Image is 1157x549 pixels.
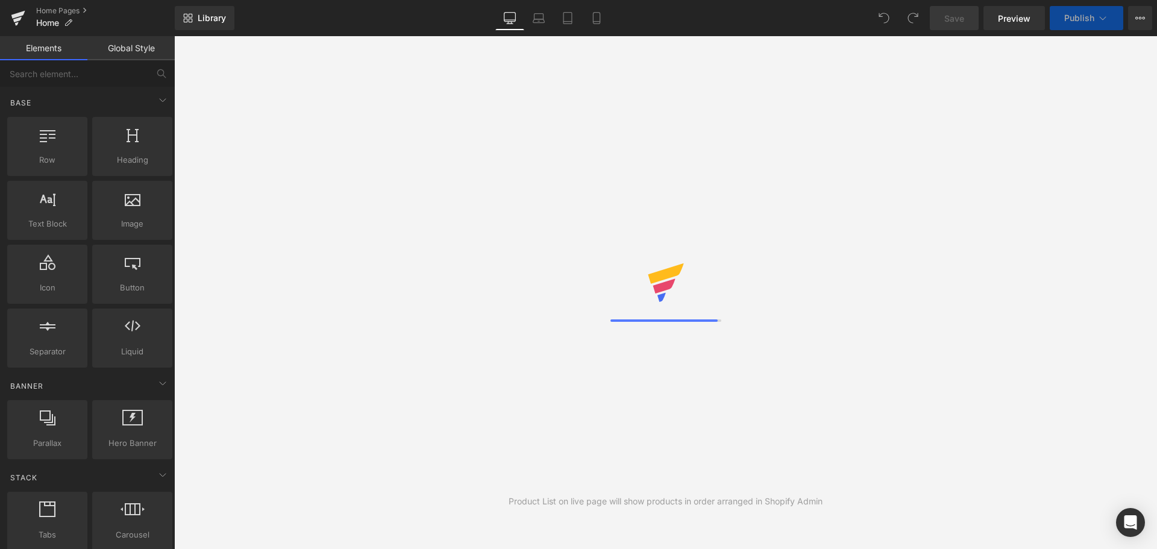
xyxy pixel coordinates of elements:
a: Mobile [582,6,611,30]
button: Redo [901,6,925,30]
span: Home [36,18,59,28]
a: Global Style [87,36,175,60]
span: Hero Banner [96,437,169,450]
button: Publish [1050,6,1123,30]
span: Tabs [11,529,84,541]
span: Banner [9,380,45,392]
span: Publish [1064,13,1094,23]
div: Product List on live page will show products in order arranged in Shopify Admin [509,495,823,508]
span: Row [11,154,84,166]
div: Open Intercom Messenger [1116,508,1145,537]
a: Laptop [524,6,553,30]
span: Liquid [96,345,169,358]
span: Separator [11,345,84,358]
span: Button [96,281,169,294]
span: Save [944,12,964,25]
button: More [1128,6,1152,30]
span: Base [9,97,33,108]
span: Library [198,13,226,24]
a: Preview [983,6,1045,30]
span: Parallax [11,437,84,450]
span: Icon [11,281,84,294]
a: New Library [175,6,234,30]
span: Image [96,218,169,230]
button: Undo [872,6,896,30]
a: Tablet [553,6,582,30]
span: Carousel [96,529,169,541]
span: Heading [96,154,169,166]
a: Home Pages [36,6,175,16]
span: Text Block [11,218,84,230]
span: Stack [9,472,39,483]
a: Desktop [495,6,524,30]
span: Preview [998,12,1030,25]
